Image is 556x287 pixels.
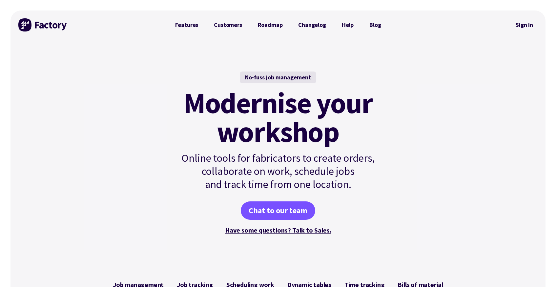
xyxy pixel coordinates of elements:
a: Have some questions? Talk to Sales. [225,226,331,234]
p: Online tools for fabricators to create orders, collaborate on work, schedule jobs and track time ... [167,152,389,191]
a: Chat to our team [241,201,315,220]
img: Factory [18,18,68,31]
nav: Secondary Navigation [511,17,538,32]
mark: Modernise your workshop [183,89,373,146]
a: Help [334,18,361,31]
a: Features [167,18,206,31]
a: Roadmap [250,18,291,31]
div: No-fuss job management [240,72,316,83]
a: Blog [361,18,389,31]
a: Sign in [511,17,538,32]
a: Customers [206,18,250,31]
a: Changelog [290,18,334,31]
nav: Primary Navigation [167,18,389,31]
